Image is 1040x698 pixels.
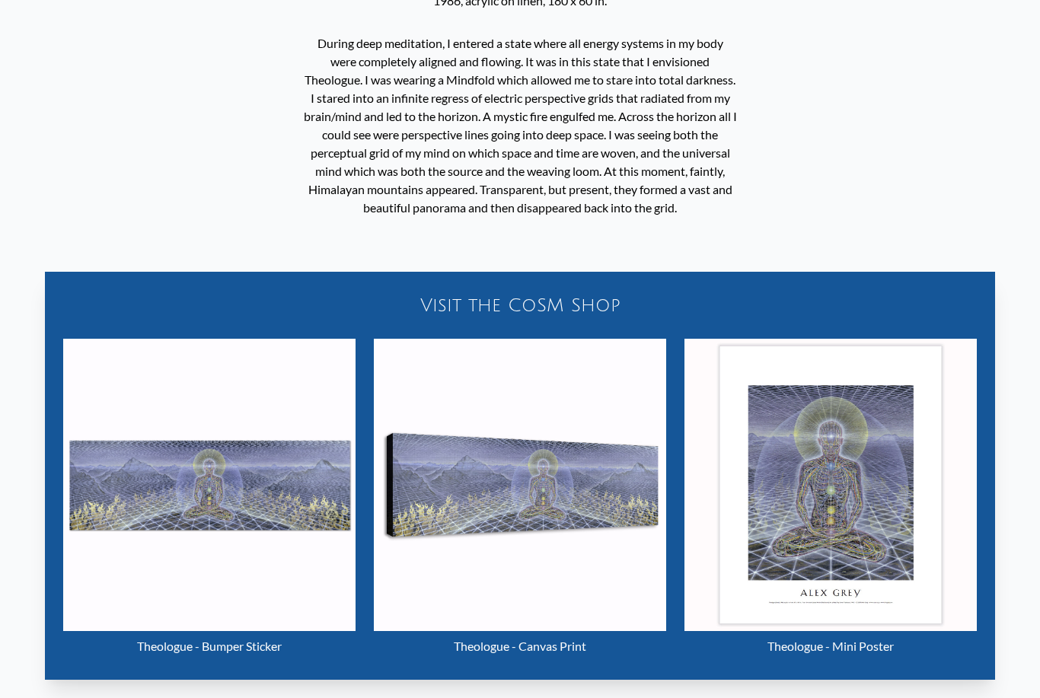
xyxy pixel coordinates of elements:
a: Theologue - Canvas Print [374,339,666,661]
div: Theologue - Canvas Print [374,631,666,661]
p: During deep meditation, I entered a state where all energy systems in my body were completely ali... [304,28,737,223]
a: Visit the CoSM Shop [54,281,986,330]
a: Theologue - Bumper Sticker [63,339,356,661]
a: Theologue - Mini Poster [684,339,977,661]
img: Theologue - Bumper Sticker [63,339,356,631]
div: Theologue - Mini Poster [684,631,977,661]
img: Theologue - Canvas Print [374,339,666,631]
img: Theologue - Mini Poster [684,339,977,631]
div: Theologue - Bumper Sticker [63,631,356,661]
